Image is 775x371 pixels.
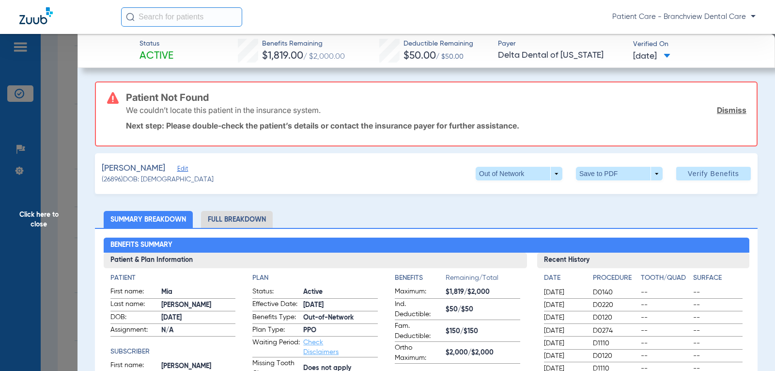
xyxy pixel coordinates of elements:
[139,49,173,63] span: Active
[395,273,446,287] app-breakdown-title: Benefits
[126,121,746,130] p: Next step: Please double-check the patient’s details or contact the insurance payer for further a...
[161,287,236,297] span: Mia
[139,39,173,49] span: Status
[446,305,520,315] span: $50/$50
[693,351,742,361] span: --
[395,343,442,363] span: Ortho Maximum:
[303,313,378,323] span: Out-of-Network
[446,287,520,297] span: $1,819/$2,000
[102,162,165,175] span: [PERSON_NAME]
[104,253,527,268] h3: Patient & Plan Information
[110,347,236,357] h4: Subscriber
[593,273,637,287] app-breakdown-title: Procedure
[395,287,442,298] span: Maximum:
[262,51,303,61] span: $1,819.00
[201,211,273,228] li: Full Breakdown
[693,288,742,297] span: --
[303,339,339,355] a: Check Disclaimers
[641,273,690,287] app-breakdown-title: Tooth/Quad
[641,339,690,348] span: --
[403,39,473,49] span: Deductible Remaining
[693,313,742,323] span: --
[641,273,690,283] h4: Tooth/Quad
[446,273,520,287] span: Remaining/Total
[717,105,746,115] a: Dismiss
[126,105,321,115] p: We couldn’t locate this patient in the insurance system.
[544,288,585,297] span: [DATE]
[693,326,742,336] span: --
[110,325,158,337] span: Assignment:
[612,12,756,22] span: Patient Care - Branchview Dental Care
[110,287,158,298] span: First name:
[252,312,300,324] span: Benefits Type:
[252,299,300,311] span: Effective Date:
[110,312,158,324] span: DOB:
[252,287,300,298] span: Status:
[544,273,585,287] app-breakdown-title: Date
[252,273,378,283] h4: Plan
[641,300,690,310] span: --
[102,175,214,185] span: (26896) DOB: [DEMOGRAPHIC_DATA]
[161,300,236,310] span: [PERSON_NAME]
[593,273,637,283] h4: Procedure
[110,299,158,311] span: Last name:
[544,300,585,310] span: [DATE]
[446,348,520,358] span: $2,000/$2,000
[593,300,637,310] span: D0220
[544,339,585,348] span: [DATE]
[121,7,242,27] input: Search for patients
[498,39,624,49] span: Payer
[303,53,345,61] span: / $2,000.00
[126,93,746,102] h3: Patient Not Found
[303,325,378,336] span: PPO
[544,351,585,361] span: [DATE]
[641,351,690,361] span: --
[593,351,637,361] span: D0120
[395,273,446,283] h4: Benefits
[403,51,436,61] span: $50.00
[688,170,739,177] span: Verify Benefits
[633,39,759,49] span: Verified On
[576,167,663,180] button: Save to PDF
[476,167,562,180] button: Out of Network
[641,288,690,297] span: --
[110,273,236,283] h4: Patient
[544,326,585,336] span: [DATE]
[727,324,775,371] iframe: Chat Widget
[593,313,637,323] span: D0120
[641,326,690,336] span: --
[161,313,236,323] span: [DATE]
[107,92,119,104] img: error-icon
[436,53,464,60] span: / $50.00
[693,273,742,287] app-breakdown-title: Surface
[641,313,690,323] span: --
[498,49,624,62] span: Delta Dental of [US_STATE]
[446,326,520,337] span: $150/$150
[676,167,751,180] button: Verify Benefits
[544,313,585,323] span: [DATE]
[693,273,742,283] h4: Surface
[262,39,345,49] span: Benefits Remaining
[593,288,637,297] span: D0140
[104,238,749,253] h2: Benefits Summary
[19,7,53,24] img: Zuub Logo
[126,13,135,21] img: Search Icon
[303,300,378,310] span: [DATE]
[537,253,749,268] h3: Recent History
[252,338,300,357] span: Waiting Period:
[303,287,378,297] span: Active
[693,339,742,348] span: --
[104,211,193,228] li: Summary Breakdown
[395,321,442,341] span: Fam. Deductible:
[544,273,585,283] h4: Date
[395,299,442,320] span: Ind. Deductible:
[252,325,300,337] span: Plan Type:
[693,300,742,310] span: --
[177,165,186,175] span: Edit
[161,325,236,336] span: N/A
[633,50,670,63] span: [DATE]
